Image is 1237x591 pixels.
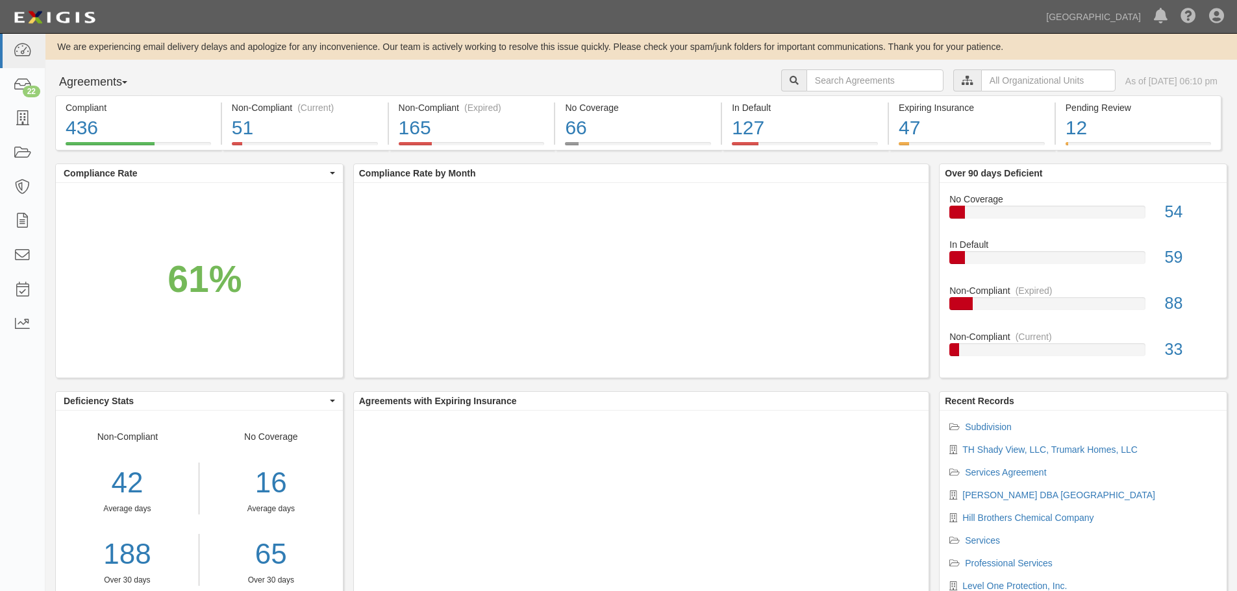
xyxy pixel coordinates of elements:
[209,575,333,586] div: Over 30 days
[56,463,199,503] div: 42
[806,69,943,91] input: Search Agreements
[389,142,555,152] a: Non-Compliant(Expired)165
[962,444,1138,455] a: TH Shady View, LLC, Trumark Homes, LLC
[962,513,1093,523] a: Hill Brothers Chemical Company
[56,164,343,182] button: Compliance Rate
[555,142,721,152] a: No Coverage66
[66,101,211,114] div: Compliant
[209,503,333,514] div: Average days
[949,238,1217,284] a: In Default59
[56,534,199,575] a: 188
[949,284,1217,330] a: Non-Compliant(Expired)88
[55,142,221,152] a: Compliant436
[565,101,711,114] div: No Coverage
[56,503,199,514] div: Average days
[209,463,333,503] div: 16
[209,534,333,575] a: 65
[940,330,1227,343] div: Non-Compliant
[1016,330,1052,343] div: (Current)
[1155,292,1227,315] div: 88
[399,114,545,142] div: 165
[222,142,388,152] a: Non-Compliant(Current)51
[889,142,1055,152] a: Expiring Insurance47
[297,101,334,114] div: (Current)
[899,114,1045,142] div: 47
[1155,246,1227,269] div: 59
[56,575,199,586] div: Over 30 days
[1066,101,1211,114] div: Pending Review
[1155,338,1227,361] div: 33
[168,253,242,306] div: 61%
[962,490,1155,500] a: [PERSON_NAME] DBA [GEOGRAPHIC_DATA]
[732,114,878,142] div: 127
[359,396,517,406] b: Agreements with Expiring Insurance
[1181,9,1196,25] i: Help Center - Complianz
[1155,200,1227,224] div: 54
[949,193,1217,239] a: No Coverage54
[10,6,99,29] img: logo-5460c22ac91f19d4615b14bd174203de0afe785f0fc80cf4dbbc73dc1793850b.png
[464,101,501,114] div: (Expired)
[965,422,1012,432] a: Subdivision
[55,69,153,95] button: Agreements
[1066,114,1211,142] div: 12
[965,535,1000,546] a: Services
[399,101,545,114] div: Non-Compliant (Expired)
[64,394,327,407] span: Deficiency Stats
[232,101,378,114] div: Non-Compliant (Current)
[64,167,327,180] span: Compliance Rate
[949,330,1217,367] a: Non-Compliant(Current)33
[965,467,1046,477] a: Services Agreement
[232,114,378,142] div: 51
[962,581,1067,591] a: Level One Protection, Inc.
[1016,284,1053,297] div: (Expired)
[56,430,199,586] div: Non-Compliant
[945,168,1042,178] b: Over 90 days Deficient
[359,168,476,178] b: Compliance Rate by Month
[199,430,343,586] div: No Coverage
[66,114,211,142] div: 436
[45,40,1237,53] div: We are experiencing email delivery delays and apologize for any inconvenience. Our team is active...
[23,86,40,97] div: 22
[945,396,1014,406] b: Recent Records
[1040,4,1147,30] a: [GEOGRAPHIC_DATA]
[565,114,711,142] div: 66
[1125,75,1218,88] div: As of [DATE] 06:10 pm
[899,101,1045,114] div: Expiring Insurance
[940,193,1227,206] div: No Coverage
[722,142,888,152] a: In Default127
[965,558,1053,568] a: Professional Services
[940,238,1227,251] div: In Default
[732,101,878,114] div: In Default
[981,69,1116,91] input: All Organizational Units
[56,392,343,410] button: Deficiency Stats
[1056,142,1221,152] a: Pending Review12
[940,284,1227,297] div: Non-Compliant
